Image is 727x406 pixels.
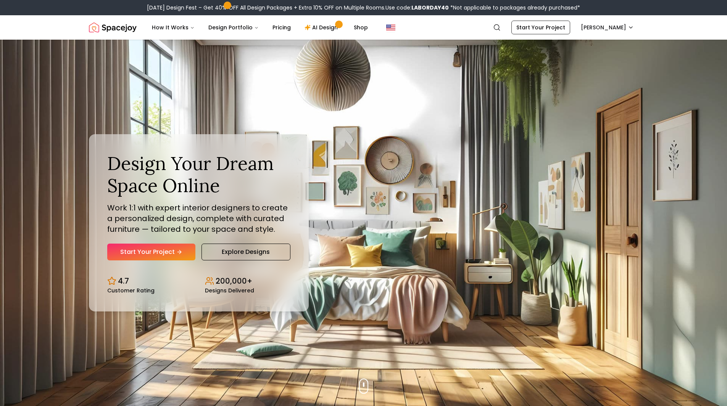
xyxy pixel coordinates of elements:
span: *Not applicable to packages already purchased* [449,4,580,11]
small: Designs Delivered [205,288,254,293]
nav: Main [146,20,374,35]
button: How It Works [146,20,201,35]
button: [PERSON_NAME] [576,21,638,34]
button: Design Portfolio [202,20,265,35]
a: Start Your Project [107,244,195,260]
a: Start Your Project [511,21,570,34]
h1: Design Your Dream Space Online [107,152,290,196]
p: 4.7 [118,276,129,286]
div: [DATE] Design Fest – Get 40% OFF All Design Packages + Extra 10% OFF on Multiple Rooms. [147,4,580,11]
b: LABORDAY40 [411,4,449,11]
small: Customer Rating [107,288,155,293]
span: Use code: [385,4,449,11]
img: Spacejoy Logo [89,20,137,35]
a: Shop [348,20,374,35]
nav: Global [89,15,638,40]
a: Pricing [266,20,297,35]
a: Spacejoy [89,20,137,35]
img: United States [386,23,395,32]
a: Explore Designs [201,244,290,260]
div: Design stats [107,270,290,293]
a: AI Design [298,20,346,35]
p: 200,000+ [216,276,252,286]
p: Work 1:1 with expert interior designers to create a personalized design, complete with curated fu... [107,202,290,234]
